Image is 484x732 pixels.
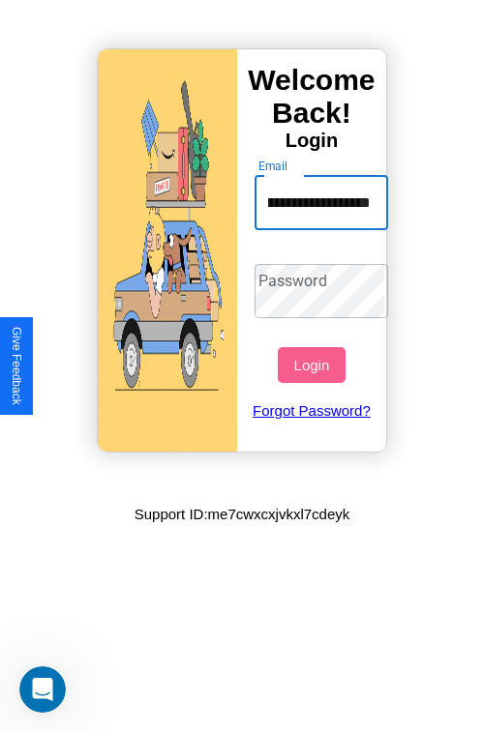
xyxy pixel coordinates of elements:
p: Support ID: me7cwxcxjvkxl7cdeyk [135,501,350,527]
button: Login [278,347,345,383]
div: Give Feedback [10,327,23,405]
iframe: Intercom live chat [19,666,66,713]
h4: Login [237,130,386,152]
a: Forgot Password? [245,383,379,438]
img: gif [98,49,237,452]
label: Email [258,158,288,174]
h3: Welcome Back! [237,64,386,130]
